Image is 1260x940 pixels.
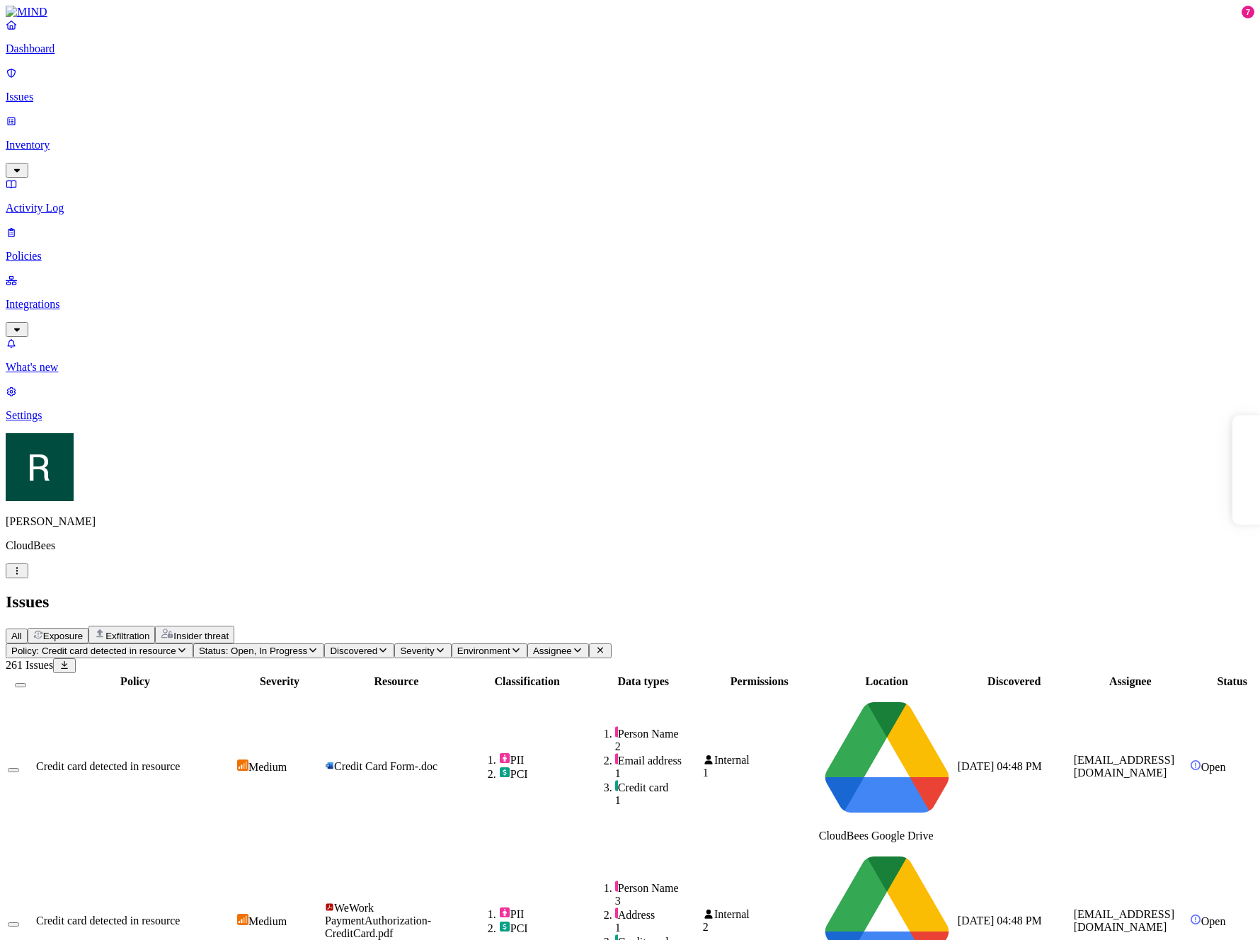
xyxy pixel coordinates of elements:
[499,752,510,764] img: pii
[457,646,510,656] span: Environment
[958,675,1071,688] div: Discovered
[36,675,234,688] div: Policy
[703,908,816,921] div: Internal
[248,915,287,927] span: Medium
[199,646,307,656] span: Status: Open, In Progress
[615,753,700,767] div: Email address
[615,907,618,919] img: pii-line
[471,675,584,688] div: Classification
[334,760,437,772] span: Credit Card Form-.doc
[1074,908,1174,933] span: [EMAIL_ADDRESS][DOMAIN_NAME]
[615,780,618,791] img: pci-line
[1242,6,1254,18] div: 7
[6,67,1254,103] a: Issues
[173,631,229,641] span: Insider threat
[6,515,1254,528] p: [PERSON_NAME]
[6,226,1254,263] a: Policies
[6,91,1254,103] p: Issues
[703,754,816,767] div: Internal
[615,907,700,922] div: Address
[615,767,700,780] div: 1
[615,726,700,740] div: Person Name
[958,760,1042,772] span: [DATE] 04:48 PM
[6,178,1254,214] a: Activity Log
[6,337,1254,374] a: What's new
[703,767,816,779] div: 1
[6,361,1254,374] p: What's new
[499,921,510,932] img: pci
[400,646,434,656] span: Severity
[499,767,584,781] div: PCI
[6,6,47,18] img: MIND
[330,646,377,656] span: Discovered
[36,760,180,772] span: Credit card detected in resource
[325,761,334,770] img: microsoft-word
[8,922,19,927] button: Select row
[499,907,510,918] img: pii
[499,921,584,935] div: PCI
[703,675,816,688] div: Permissions
[36,915,180,927] span: Credit card detected in resource
[325,902,334,912] img: adobe-pdf
[1074,754,1174,779] span: [EMAIL_ADDRESS][DOMAIN_NAME]
[325,675,468,688] div: Resource
[6,274,1254,335] a: Integrations
[615,895,700,907] div: 3
[6,6,1254,18] a: MIND
[6,18,1254,55] a: Dashboard
[499,907,584,921] div: PII
[1201,915,1226,927] span: Open
[819,830,934,842] span: CloudBees Google Drive
[6,539,1254,552] p: CloudBees
[8,768,19,772] button: Select row
[6,42,1254,55] p: Dashboard
[237,914,248,925] img: severity-medium
[819,675,955,688] div: Location
[499,752,584,767] div: PII
[1190,914,1201,925] img: status-open
[615,740,700,753] div: 2
[499,767,510,778] img: pci
[1074,675,1187,688] div: Assignee
[615,780,700,794] div: Credit card
[1201,761,1226,773] span: Open
[43,631,83,641] span: Exposure
[703,921,816,934] div: 2
[6,385,1254,422] a: Settings
[15,683,26,687] button: Select all
[615,726,618,738] img: pii-line
[819,691,955,827] img: google-drive
[533,646,572,656] span: Assignee
[325,902,431,939] span: WeWork PaymentAuthorization-CreditCard.pdf
[6,659,53,671] span: 261 Issues
[6,298,1254,311] p: Integrations
[1190,760,1201,771] img: status-open
[958,915,1042,927] span: [DATE] 04:48 PM
[615,881,618,892] img: pii-line
[6,433,74,501] img: Ron Rabinovich
[248,761,287,773] span: Medium
[6,202,1254,214] p: Activity Log
[6,250,1254,263] p: Policies
[615,753,618,764] img: pii-line
[587,675,700,688] div: Data types
[11,646,176,656] span: Policy: Credit card detected in resource
[6,139,1254,151] p: Inventory
[11,631,22,641] span: All
[615,881,700,895] div: Person Name
[6,409,1254,422] p: Settings
[6,115,1254,176] a: Inventory
[6,592,1254,612] h2: Issues
[615,922,700,934] div: 1
[615,794,700,807] div: 1
[237,675,322,688] div: Severity
[237,760,248,771] img: severity-medium
[105,631,149,641] span: Exfiltration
